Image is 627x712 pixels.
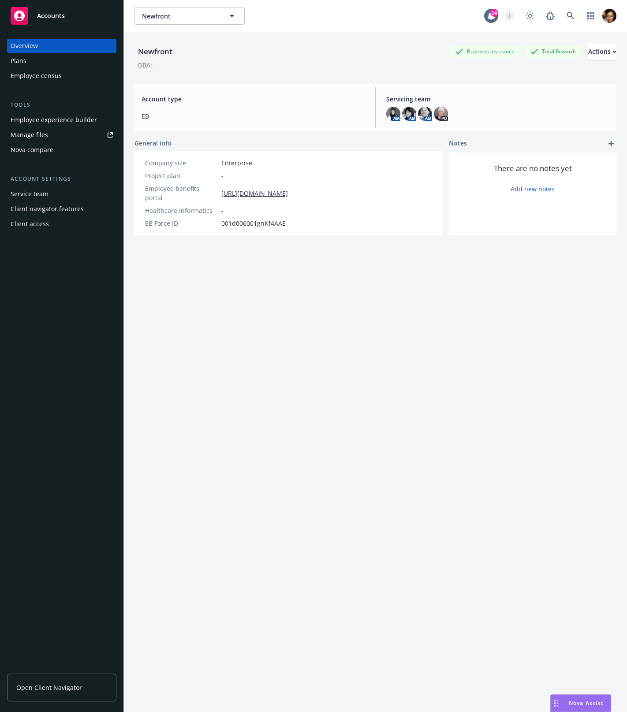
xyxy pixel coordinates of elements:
[7,54,116,68] a: Plans
[11,202,84,216] div: Client navigator features
[606,138,616,149] a: add
[11,113,97,127] div: Employee experience builder
[145,171,218,180] div: Project plan
[145,158,218,168] div: Company size
[7,39,116,53] a: Overview
[11,143,53,157] div: Nova compare
[7,175,116,183] div: Account settings
[11,54,26,68] div: Plans
[11,128,48,142] div: Manage files
[11,69,62,83] div: Employee census
[7,101,116,109] div: Tools
[11,187,49,201] div: Service team
[7,143,116,157] a: Nova compare
[7,187,116,201] a: Service team
[7,69,116,83] a: Employee census
[7,217,116,231] a: Client access
[550,694,611,712] button: Nova Assist
[221,219,286,228] span: 001d000001gnKf4AAE
[541,7,559,25] a: Report a Bug
[602,9,616,23] img: photo
[494,163,572,174] span: There are no notes yet
[11,217,49,231] div: Client access
[418,107,432,121] img: photo
[145,206,218,215] div: Healthcare Informatics
[142,112,365,121] span: EB
[521,7,539,25] a: Toggle theme
[434,107,448,121] img: photo
[569,699,604,707] span: Nova Assist
[142,11,218,21] span: Newfront
[7,113,116,127] a: Employee experience builder
[402,107,416,121] img: photo
[16,683,82,692] span: Open Client Navigator
[134,46,176,57] div: Newfront
[551,695,562,712] div: Drag to move
[134,138,172,148] span: General info
[490,9,498,17] div: 14
[221,189,288,198] a: [URL][DOMAIN_NAME]
[511,184,555,194] a: Add new notes
[134,7,245,25] button: Newfront
[7,202,116,216] a: Client navigator features
[526,46,581,57] div: Total Rewards
[221,158,252,168] span: Enterprise
[582,7,600,25] a: Switch app
[221,206,224,215] span: -
[221,171,224,180] span: -
[386,94,609,104] span: Servicing team
[138,60,154,70] div: DBA: -
[145,184,218,202] div: Employee benefits portal
[145,219,218,228] div: EB Force ID
[562,7,579,25] a: Search
[11,39,38,53] div: Overview
[7,4,116,28] a: Accounts
[451,46,519,57] div: Business Insurance
[7,128,116,142] a: Manage files
[37,12,65,19] span: Accounts
[386,107,400,121] img: photo
[501,7,519,25] a: Start snowing
[449,138,467,149] span: Notes
[142,94,365,104] span: Account type
[588,43,616,60] button: Actions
